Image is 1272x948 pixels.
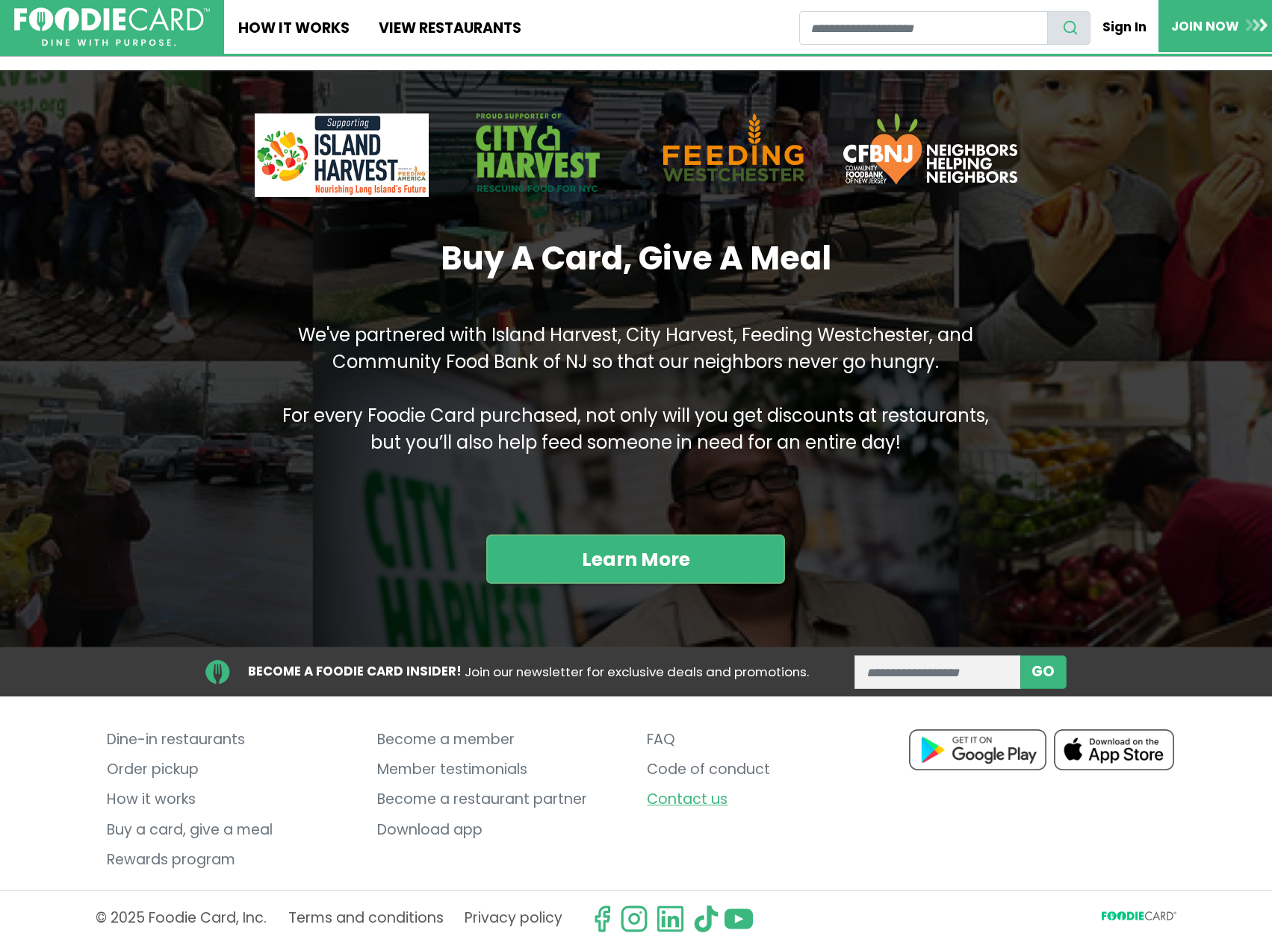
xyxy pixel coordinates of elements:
[107,755,355,785] a: Order pickup
[14,7,210,47] img: FoodieCard; Eat, Drink, Save, Donate
[107,815,355,845] a: Buy a card, give a meal
[107,785,355,815] a: How it works
[647,725,895,755] a: FAQ
[377,785,625,815] a: Become a restaurant partner
[486,534,785,584] a: Learn More
[465,663,809,681] span: Join our newsletter for exclusive deals and promotions.
[255,240,1018,278] h2: Buy A Card, Give A Meal
[725,905,753,933] img: youtube.svg
[465,905,562,933] a: Privacy policy
[377,725,625,755] a: Become a member
[656,905,684,933] img: linkedin.svg
[588,905,616,933] svg: check us out on facebook
[1090,10,1159,43] a: Sign In
[692,905,720,933] img: tiktok.svg
[107,845,355,875] a: Rewards program
[288,905,444,933] a: Terms and conditions
[647,755,895,785] a: Code of conduct
[1020,655,1067,689] button: subscribe
[1102,911,1176,926] svg: FoodieCard
[107,725,355,755] a: Dine-in restaurants
[1047,11,1090,45] button: search
[854,655,1021,689] input: enter email address
[377,755,625,785] a: Member testimonials
[799,11,1048,45] input: restaurant search
[96,905,267,933] p: © 2025 Foodie Card, Inc.
[248,662,462,680] strong: BECOME A FOODIE CARD INSIDER!
[647,785,895,815] a: Contact us
[377,815,625,845] a: Download app
[276,322,996,478] p: We've partnered with Island Harvest, City Harvest, Feeding Westchester, and Community Food Bank o...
